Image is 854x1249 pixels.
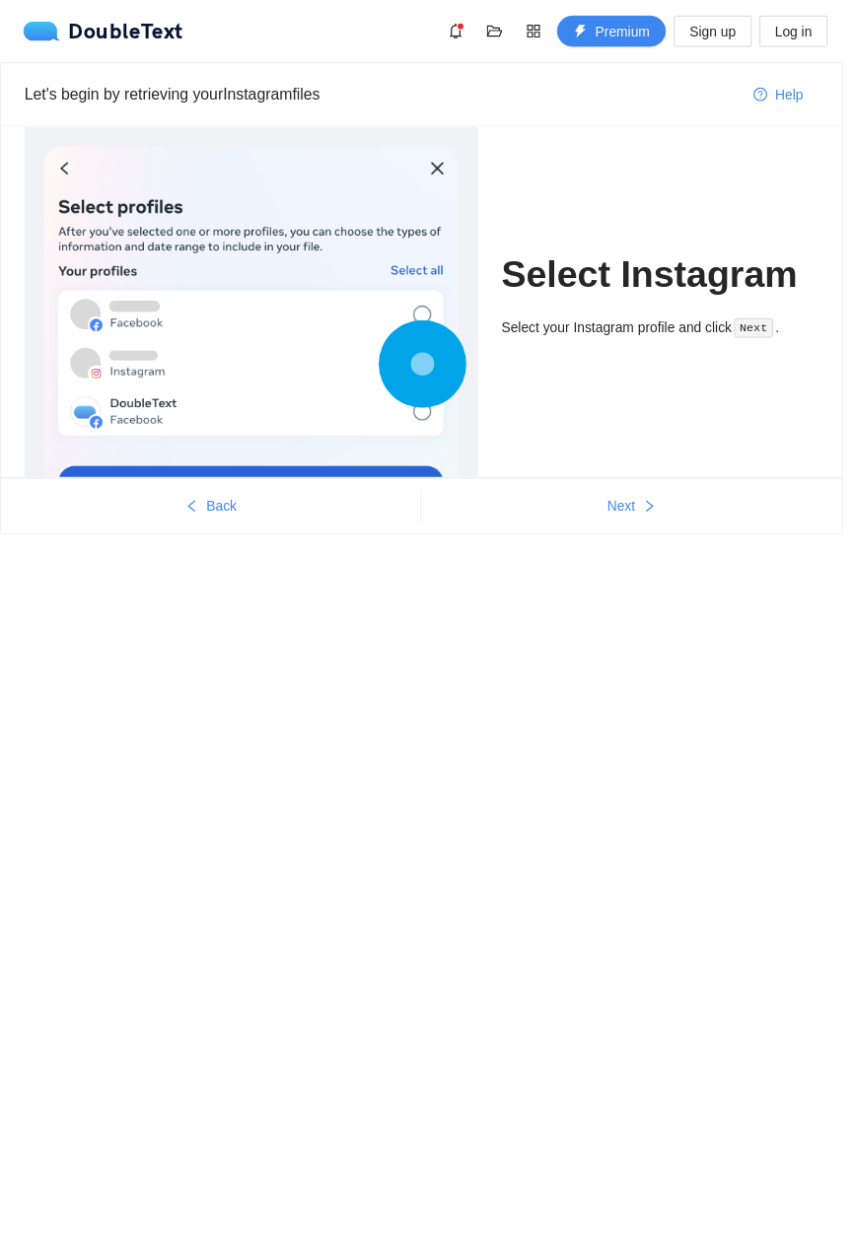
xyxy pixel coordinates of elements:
span: Help [785,85,814,106]
span: Log in [785,21,822,42]
div: Select your Instagram profile and click . [508,320,829,343]
h1: Select Instagram [508,255,829,302]
span: question-circle [763,89,777,104]
a: logoDoubleText [24,22,186,41]
span: Premium [603,21,658,42]
span: Next [615,502,644,523]
span: Sign up [698,21,745,42]
span: folder-open [486,24,516,39]
button: leftBack [1,497,426,528]
button: Log in [769,16,838,47]
button: appstore [525,16,556,47]
button: bell [446,16,477,47]
button: Sign up [682,16,760,47]
button: folder-open [485,16,517,47]
span: thunderbolt [581,25,595,40]
span: left [187,506,201,521]
button: thunderboltPremium [564,16,675,47]
img: logo [24,22,69,41]
button: Nextright [427,497,853,528]
code: Next [744,322,783,342]
span: appstore [526,24,555,39]
button: question-circleHelp [747,80,829,111]
div: Let's begin by retrieving your Instagram files [25,83,747,107]
div: DoubleText [24,22,186,41]
span: right [651,506,665,521]
span: bell [447,24,476,39]
span: Back [209,502,240,523]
